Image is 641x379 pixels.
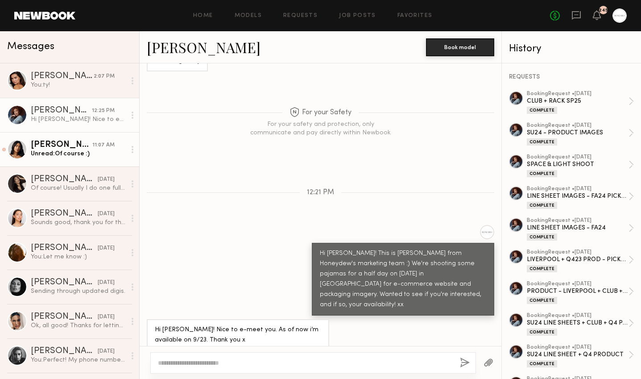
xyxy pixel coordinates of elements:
a: [PERSON_NAME] [147,37,261,57]
div: Complete [527,233,557,241]
a: bookingRequest •[DATE]CLUB + RACK SP25Complete [527,91,634,114]
a: bookingRequest •[DATE]SU24 LINE SHEET + Q4 PRODUCTComplete [527,345,634,367]
div: LIVERPOOL + Q423 PROD - PICKUP [527,255,629,264]
div: REQUESTS [509,74,634,80]
a: bookingRequest •[DATE]LINE SHEET IMAGES - FA24 PICKUPComplete [527,186,634,209]
div: LINE SHEET IMAGES - FA24 [527,224,629,232]
div: booking Request • [DATE] [527,123,629,129]
span: Messages [7,42,54,52]
div: 11:07 AM [92,141,115,150]
div: Sounds good, thank you for the update! [31,218,126,227]
div: booking Request • [DATE] [527,154,629,160]
a: Home [193,13,213,19]
div: [DATE] [98,244,115,253]
div: [PERSON_NAME] [31,312,98,321]
div: SU24 - PRODUCT IMAGES [527,129,629,137]
div: [PERSON_NAME] [31,141,92,150]
div: [PERSON_NAME] [31,106,92,115]
div: Complete [527,107,557,114]
div: Complete [527,265,557,272]
div: LINE SHEET IMAGES - FA24 PICKUP [527,192,629,200]
a: bookingRequest •[DATE]SU24 - PRODUCT IMAGESComplete [527,123,634,146]
div: [PERSON_NAME] [31,278,98,287]
div: [PERSON_NAME] [31,347,98,356]
div: booking Request • [DATE] [527,313,629,319]
div: Complete [527,202,557,209]
div: 2:07 PM [94,72,115,81]
span: For your Safety [289,107,352,118]
div: You: Let me know :) [31,253,126,261]
button: Book model [426,38,494,56]
div: booking Request • [DATE] [527,345,629,350]
div: Of course! Usually I do one full edited video, along with raw footage, and a couple of pictures b... [31,184,126,192]
div: [DATE] [98,279,115,287]
div: Complete [527,297,557,304]
div: Ok, all good! Thanks for letting me know. [31,321,126,330]
div: booking Request • [DATE] [527,186,629,192]
a: Job Posts [339,13,376,19]
div: [PERSON_NAME] [31,175,98,184]
div: Unread: Of course :) [31,150,126,158]
a: bookingRequest •[DATE]SU24 LINE SHEETS + CLUB + Q4 PRODUCTComplete [527,313,634,336]
div: PRODUCT - LIVERPOOL + CLUB + Q423 [527,287,629,296]
div: 245 [599,8,608,13]
div: Hi [PERSON_NAME]! Nice to e-meet you. As of now i’m available on 9/23. Thank you x [31,115,126,124]
div: CLUB + RACK SP25 [527,97,629,105]
a: Requests [283,13,318,19]
div: You: ty! [31,81,126,89]
div: [DATE] [98,313,115,321]
a: bookingRequest •[DATE]SPACE & LIGHT SHOOTComplete [527,154,634,177]
div: For your safety and protection, only communicate and pay directly within Newbook [249,121,392,137]
a: Book model [426,43,494,50]
div: You: Perfect! My phone number is [PHONE_NUMBER] if you have any issue finding us. Thank you! xx [31,356,126,364]
div: booking Request • [DATE] [527,91,629,97]
div: Complete [527,138,557,146]
div: Hi [PERSON_NAME]! Nice to e-meet you. As of now i’m available on 9/23. Thank you x [155,325,321,346]
div: Complete [527,329,557,336]
span: 12:21 PM [307,189,334,196]
div: [DATE] [98,210,115,218]
div: booking Request • [DATE] [527,250,629,255]
div: [DATE] [98,347,115,356]
div: 12:25 PM [92,107,115,115]
a: bookingRequest •[DATE]PRODUCT - LIVERPOOL + CLUB + Q423Complete [527,281,634,304]
a: Favorites [397,13,433,19]
div: SPACE & LIGHT SHOOT [527,160,629,169]
div: Complete [527,170,557,177]
a: bookingRequest •[DATE]LIVERPOOL + Q423 PROD - PICKUPComplete [527,250,634,272]
div: [PERSON_NAME] [31,72,94,81]
div: booking Request • [DATE] [527,281,629,287]
div: SU24 LINE SHEET + Q4 PRODUCT [527,350,629,359]
div: Hi [PERSON_NAME]! This is [PERSON_NAME] from Honeydew's marketing team :) We're shooting some paj... [320,249,486,310]
a: bookingRequest •[DATE]LINE SHEET IMAGES - FA24Complete [527,218,634,241]
a: Models [235,13,262,19]
div: booking Request • [DATE] [527,218,629,224]
div: Sending through updated digis. [31,287,126,296]
div: History [509,44,634,54]
div: [PERSON_NAME] [31,244,98,253]
div: [DATE] [98,175,115,184]
div: [PERSON_NAME] [31,209,98,218]
div: Complete [527,360,557,367]
div: SU24 LINE SHEETS + CLUB + Q4 PRODUCT [527,319,629,327]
